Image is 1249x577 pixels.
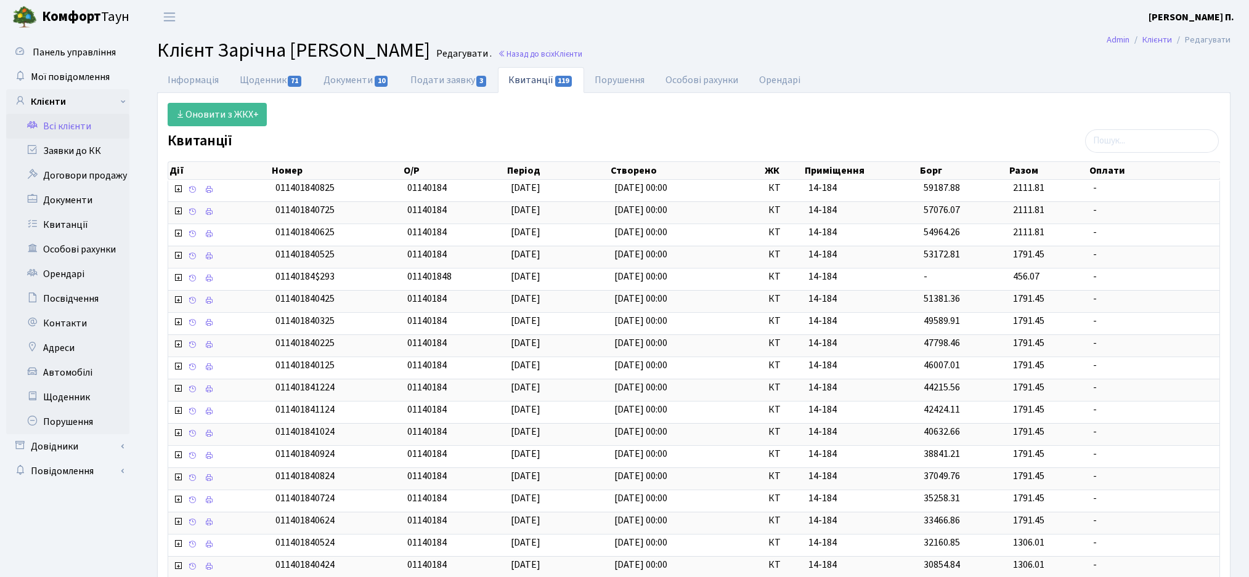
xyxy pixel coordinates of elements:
[1093,381,1214,395] span: -
[407,358,447,372] span: 01140184
[1093,469,1214,483] span: -
[1013,558,1044,571] span: 1306.01
[407,248,447,261] span: 01140184
[1013,491,1044,505] span: 1791.45
[924,248,960,261] span: 53172.81
[1093,225,1214,240] span: -
[808,469,914,483] span: 14-184
[511,358,540,372] span: [DATE]
[511,447,540,461] span: [DATE]
[808,203,914,217] span: 14-184
[275,181,335,195] span: 011401840825
[6,262,129,286] a: Орендарі
[924,536,960,549] span: 32160.85
[511,403,540,416] span: [DATE]
[511,248,540,261] span: [DATE]
[614,336,667,350] span: [DATE] 00:00
[1013,336,1044,350] span: 1791.45
[1093,536,1214,550] span: -
[808,403,914,417] span: 14-184
[407,491,447,505] span: 01140184
[768,270,799,284] span: КТ
[511,314,540,328] span: [DATE]
[584,67,655,93] a: Порушення
[614,447,667,461] span: [DATE] 00:00
[1093,336,1214,350] span: -
[614,248,667,261] span: [DATE] 00:00
[768,292,799,306] span: КТ
[6,163,129,188] a: Договори продажу
[1093,447,1214,461] span: -
[924,203,960,217] span: 57076.07
[763,162,804,179] th: ЖК
[924,181,960,195] span: 59187.88
[924,292,960,305] span: 51381.36
[1013,447,1044,461] span: 1791.45
[407,203,447,217] span: 01140184
[275,336,335,350] span: 011401840225
[506,162,609,179] th: Період
[407,181,447,195] span: 01140184
[407,558,447,571] span: 01140184
[749,67,811,93] a: Орендарі
[6,459,129,483] a: Повідомлення
[614,403,667,416] span: [DATE] 00:00
[614,270,667,283] span: [DATE] 00:00
[31,70,110,84] span: Мої повідомлення
[768,447,799,461] span: КТ
[288,76,301,87] span: 71
[6,89,129,114] a: Клієнти
[1093,425,1214,439] span: -
[924,558,960,571] span: 30854.84
[924,403,960,416] span: 42424.11
[154,7,185,27] button: Переключити навігацію
[168,103,267,126] a: Оновити з ЖКХ+
[924,336,960,350] span: 47798.46
[1093,403,1214,417] span: -
[768,425,799,439] span: КТ
[275,248,335,261] span: 011401840525
[6,237,129,262] a: Особові рахунки
[808,270,914,284] span: 14-184
[1013,469,1044,483] span: 1791.45
[511,270,540,283] span: [DATE]
[924,425,960,438] span: 40632.66
[407,403,447,416] span: 01140184
[768,336,799,350] span: КТ
[924,469,960,483] span: 37049.76
[275,358,335,372] span: 011401840125
[1013,381,1044,394] span: 1791.45
[1013,425,1044,438] span: 1791.45
[768,514,799,528] span: КТ
[1013,292,1044,305] span: 1791.45
[768,181,799,195] span: КТ
[6,410,129,434] a: Порушення
[1172,33,1231,47] li: Редагувати
[402,162,506,179] th: О/Р
[768,358,799,373] span: КТ
[768,248,799,262] span: КТ
[6,311,129,336] a: Контакти
[407,447,447,461] span: 01140184
[6,40,129,65] a: Панель управління
[808,336,914,350] span: 14-184
[924,491,960,505] span: 35258.31
[1013,270,1039,283] span: 456.07
[768,558,799,572] span: КТ
[614,314,667,328] span: [DATE] 00:00
[275,381,335,394] span: 011401841224
[768,381,799,395] span: КТ
[157,36,430,65] span: Клієнт Зарічна [PERSON_NAME]
[808,447,914,461] span: 14-184
[168,162,271,179] th: Дії
[6,212,129,237] a: Квитанції
[614,491,667,505] span: [DATE] 00:00
[1142,33,1172,46] a: Клієнти
[168,132,232,150] label: Квитанції
[614,225,667,239] span: [DATE] 00:00
[768,536,799,550] span: КТ
[511,336,540,350] span: [DATE]
[614,381,667,394] span: [DATE] 00:00
[434,48,492,60] small: Редагувати .
[511,558,540,571] span: [DATE]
